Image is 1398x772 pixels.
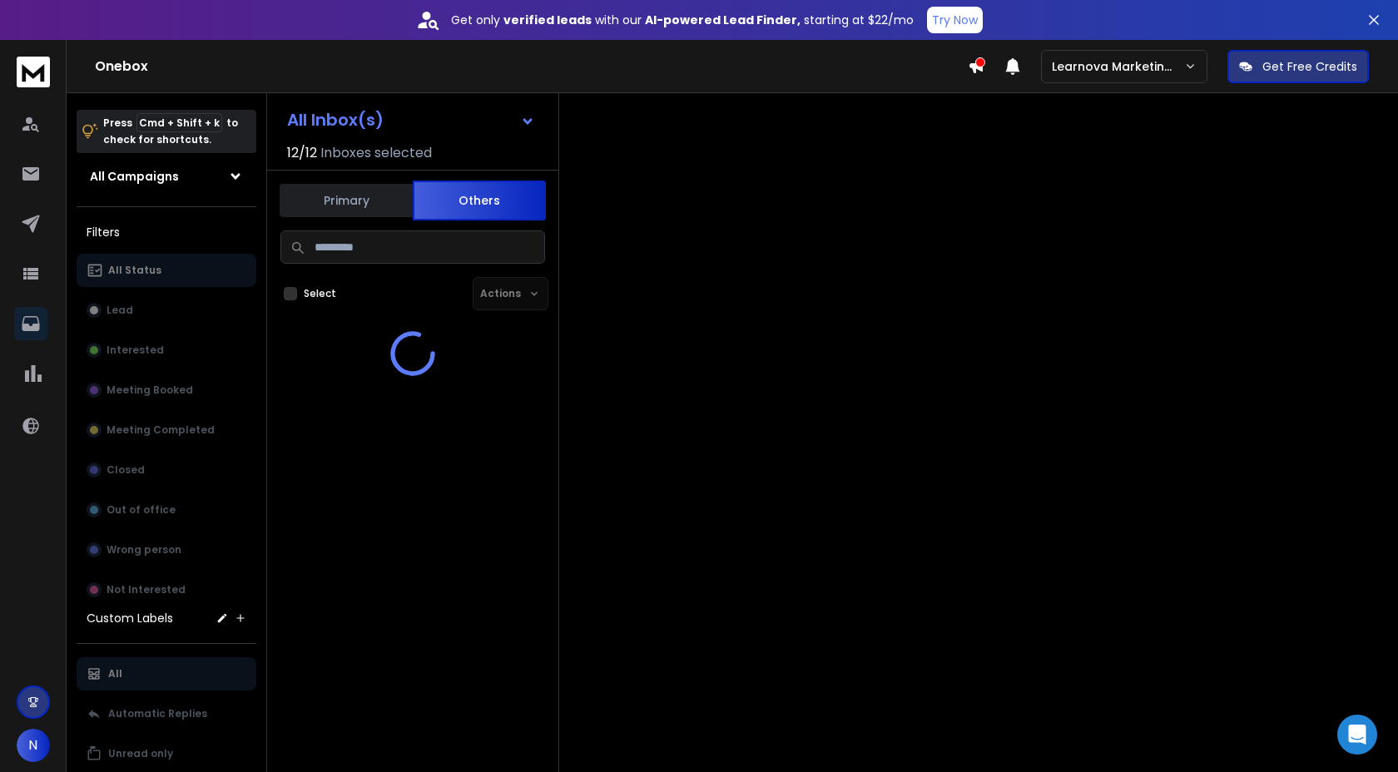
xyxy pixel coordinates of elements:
[17,729,50,762] button: N
[17,57,50,87] img: logo
[1337,715,1377,755] div: Open Intercom Messenger
[287,111,384,128] h1: All Inbox(s)
[87,610,173,626] h3: Custom Labels
[304,287,336,300] label: Select
[413,181,546,220] button: Others
[932,12,978,28] p: Try Now
[1052,58,1184,75] p: Learnova Marketing Emails
[103,115,238,148] p: Press to check for shortcuts.
[90,168,179,185] h1: All Campaigns
[95,57,968,77] h1: Onebox
[1227,50,1369,83] button: Get Free Credits
[927,7,983,33] button: Try Now
[645,12,801,28] strong: AI-powered Lead Finder,
[77,160,256,193] button: All Campaigns
[274,103,548,136] button: All Inbox(s)
[1262,58,1357,75] p: Get Free Credits
[451,12,914,28] p: Get only with our starting at $22/mo
[136,113,222,132] span: Cmd + Shift + k
[320,143,432,163] h3: Inboxes selected
[503,12,592,28] strong: verified leads
[287,143,317,163] span: 12 / 12
[280,182,413,219] button: Primary
[77,220,256,244] h3: Filters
